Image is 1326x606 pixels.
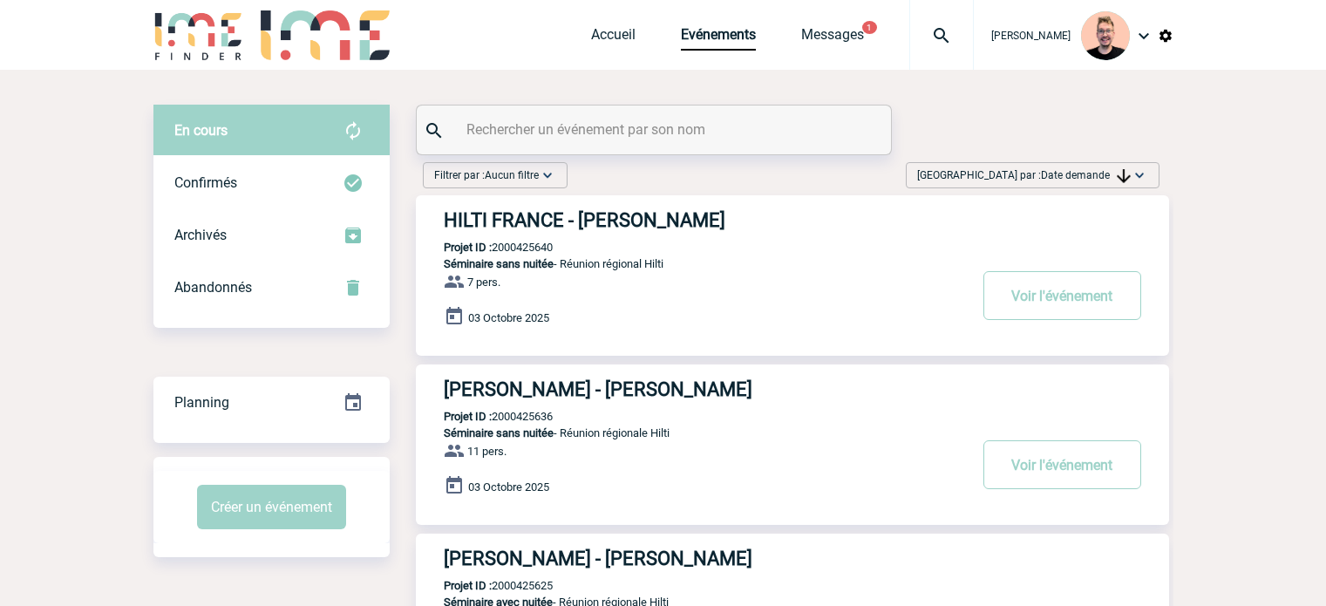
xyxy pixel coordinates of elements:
[983,271,1141,320] button: Voir l'événement
[444,548,967,569] h3: [PERSON_NAME] - [PERSON_NAME]
[444,410,492,423] b: Projet ID :
[444,241,492,254] b: Projet ID :
[467,276,500,289] span: 7 pers.
[416,410,553,423] p: 2000425636
[1131,167,1148,184] img: baseline_expand_more_white_24dp-b.png
[485,169,539,181] span: Aucun filtre
[153,377,390,429] div: Retrouvez ici tous vos événements organisés par date et état d'avancement
[416,241,553,254] p: 2000425640
[153,376,390,427] a: Planning
[416,579,553,592] p: 2000425625
[1117,169,1131,183] img: arrow_downward.png
[917,167,1131,184] span: [GEOGRAPHIC_DATA] par :
[444,426,554,439] span: Séminaire sans nuitée
[174,227,227,243] span: Archivés
[153,262,390,314] div: Retrouvez ici tous vos événements annulés
[416,548,1169,569] a: [PERSON_NAME] - [PERSON_NAME]
[983,440,1141,489] button: Voir l'événement
[468,311,549,324] span: 03 Octobre 2025
[468,480,549,494] span: 03 Octobre 2025
[416,426,967,439] p: - Réunion régionale Hilti
[416,378,1169,400] a: [PERSON_NAME] - [PERSON_NAME]
[444,579,492,592] b: Projet ID :
[153,105,390,157] div: Retrouvez ici tous vos évènements avant confirmation
[1081,11,1130,60] img: 129741-1.png
[153,209,390,262] div: Retrouvez ici tous les événements que vous avez décidé d'archiver
[681,26,756,51] a: Evénements
[444,378,967,400] h3: [PERSON_NAME] - [PERSON_NAME]
[174,122,228,139] span: En cours
[539,167,556,184] img: baseline_expand_more_white_24dp-b.png
[174,279,252,296] span: Abandonnés
[197,485,346,529] button: Créer un événement
[153,10,244,60] img: IME-Finder
[591,26,636,51] a: Accueil
[434,167,539,184] span: Filtrer par :
[801,26,864,51] a: Messages
[467,445,507,458] span: 11 pers.
[462,117,850,142] input: Rechercher un événement par son nom
[174,394,229,411] span: Planning
[1041,169,1131,181] span: Date demande
[416,257,967,270] p: - Réunion régional Hilti
[862,21,877,34] button: 1
[444,257,554,270] span: Séminaire sans nuitée
[174,174,237,191] span: Confirmés
[416,209,1169,231] a: HILTI FRANCE - [PERSON_NAME]
[444,209,967,231] h3: HILTI FRANCE - [PERSON_NAME]
[991,30,1071,42] span: [PERSON_NAME]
